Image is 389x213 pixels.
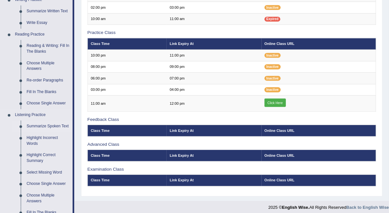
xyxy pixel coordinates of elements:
[262,125,376,136] th: Online Class URL
[167,73,261,84] td: 07:00 pm
[88,50,167,61] td: 10:00 pm
[88,61,167,72] td: 08:00 pm
[88,125,167,136] th: Class Time
[265,5,281,10] span: Inactive
[268,201,389,210] div: 2025 © All Rights Reserved
[88,175,167,186] th: Class Time
[24,58,73,75] a: Choose Multiple Answers
[24,132,73,149] a: Highlight Incorrect Words
[262,38,376,49] th: Online Class URL
[24,40,73,57] a: Reading & Writing: Fill In The Blanks
[88,13,167,25] td: 10:00 am
[262,175,376,186] th: Online Class URL
[24,17,73,29] a: Write Essay
[265,76,281,81] span: Inactive
[24,167,73,178] a: Select Missing Word
[167,38,261,49] th: Link Expiry At
[167,150,261,161] th: Link Expiry At
[265,99,286,107] a: Click Here
[167,13,261,25] td: 11:00 am
[88,38,167,49] th: Class Time
[265,53,281,58] span: Inactive
[347,205,389,210] a: Back to English Wise
[88,73,167,84] td: 06:00 pm
[282,205,309,210] strong: English Wise.
[88,96,167,112] td: 11:00 am
[167,125,261,136] th: Link Expiry At
[167,2,261,13] td: 03:00 pm
[88,150,167,161] th: Class Time
[265,64,281,69] span: Inactive
[12,109,73,121] a: Listening Practice
[88,117,376,122] h3: Feedback Class
[88,167,376,172] h3: Examination Class
[24,121,73,132] a: Summarize Spoken Text
[262,150,376,161] th: Online Class URL
[24,190,73,207] a: Choose Multiple Answers
[88,84,167,95] td: 03:00 pm
[12,29,73,40] a: Reading Practice
[265,17,280,22] span: Expired
[88,142,376,147] h3: Advanced Class
[88,2,167,13] td: 02:00 pm
[167,175,261,186] th: Link Expiry At
[88,30,376,35] h3: Practice Class
[167,50,261,61] td: 11:00 pm
[167,84,261,95] td: 04:00 pm
[24,149,73,166] a: Highlight Correct Summary
[24,75,73,86] a: Re-order Paragraphs
[24,98,73,109] a: Choose Single Answer
[24,86,73,98] a: Fill In The Blanks
[24,178,73,190] a: Choose Single Answer
[167,61,261,72] td: 09:00 pm
[167,96,261,112] td: 12:00 pm
[265,87,281,92] span: Inactive
[24,5,73,17] a: Summarize Written Text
